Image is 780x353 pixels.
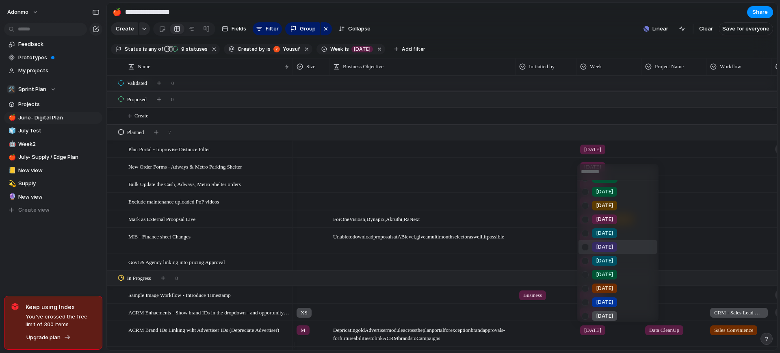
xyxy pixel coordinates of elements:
span: [DATE] [596,201,613,210]
span: [DATE] [596,215,613,223]
span: [DATE] [596,188,613,196]
span: [DATE] [596,243,613,251]
span: [DATE] [596,229,613,237]
span: [DATE] [596,257,613,265]
span: [DATE] [596,284,613,292]
span: [DATE] [596,312,613,320]
span: [DATE] [596,298,613,306]
span: [DATE] [596,271,613,279]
